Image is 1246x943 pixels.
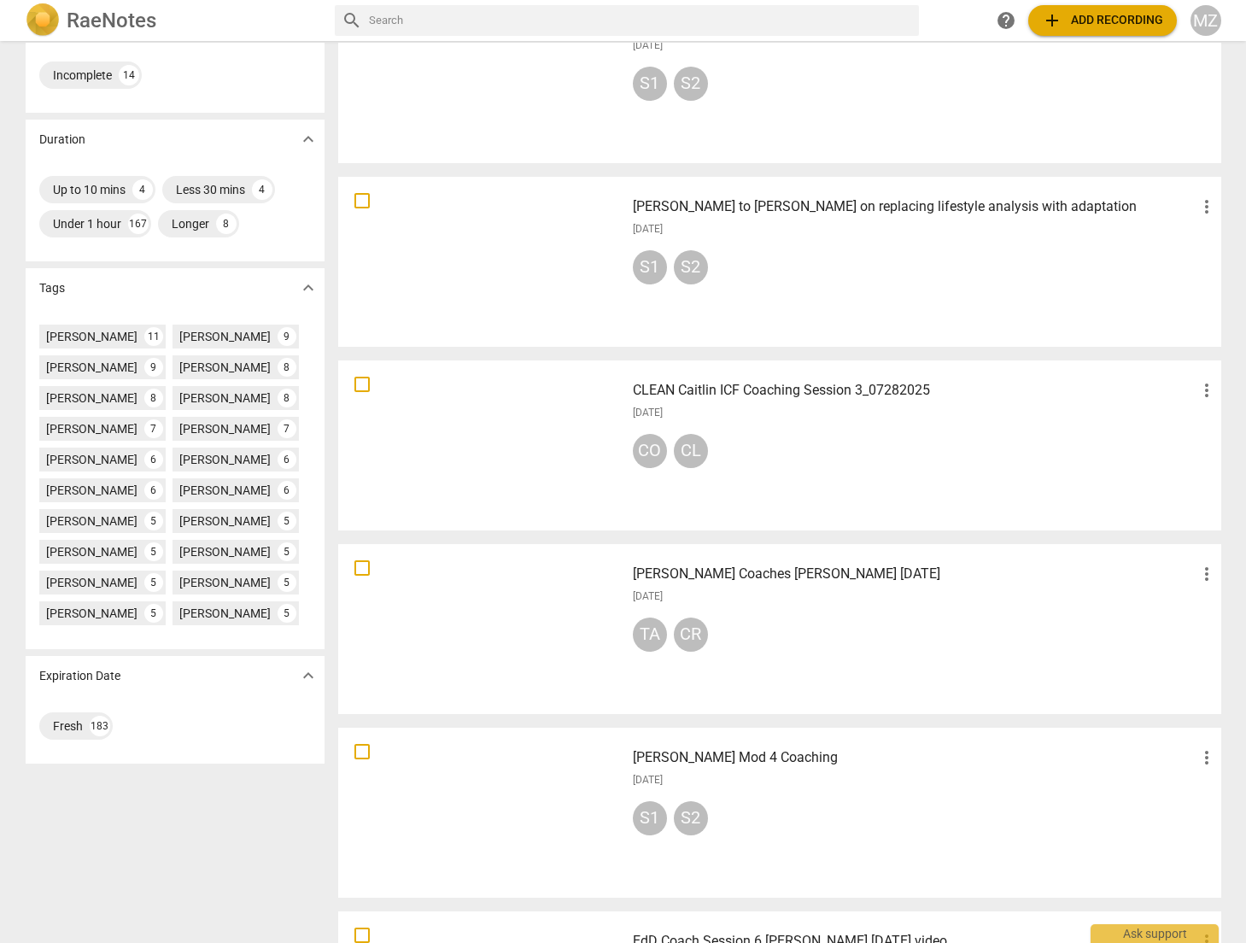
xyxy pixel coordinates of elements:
[674,250,708,284] div: S2
[278,512,296,530] div: 5
[674,434,708,468] div: CL
[278,604,296,623] div: 5
[128,214,149,234] div: 167
[53,67,112,84] div: Incomplete
[633,380,1196,401] h3: CLEAN Caitlin ICF Coaching Session 3_07282025
[53,717,83,735] div: Fresh
[216,214,237,234] div: 8
[295,126,321,152] button: Show more
[179,328,271,345] div: [PERSON_NAME]
[46,328,137,345] div: [PERSON_NAME]
[298,129,319,149] span: expand_more
[278,542,296,561] div: 5
[674,67,708,101] div: S2
[633,773,663,788] span: [DATE]
[633,801,667,835] div: S1
[90,716,110,736] div: 183
[144,542,163,561] div: 5
[252,179,272,200] div: 4
[674,801,708,835] div: S2
[39,667,120,685] p: Expiration Date
[1042,10,1062,31] span: add
[179,543,271,560] div: [PERSON_NAME]
[46,359,137,376] div: [PERSON_NAME]
[1196,564,1217,584] span: more_vert
[344,734,1215,892] a: [PERSON_NAME] Mod 4 Coaching[DATE]S1S2
[39,131,85,149] p: Duration
[996,10,1016,31] span: help
[53,215,121,232] div: Under 1 hour
[633,38,663,53] span: [DATE]
[179,574,271,591] div: [PERSON_NAME]
[344,183,1215,341] a: [PERSON_NAME] to [PERSON_NAME] on replacing lifestyle analysis with adaptation[DATE]S1S2
[633,67,667,101] div: S1
[633,196,1196,217] h3: Mike to Lisa on replacing lifestyle analysis with adaptation
[46,482,137,499] div: [PERSON_NAME]
[1190,5,1221,36] button: MZ
[344,366,1215,524] a: CLEAN Caitlin ICF Coaching Session 3_07282025[DATE]COCL
[991,5,1021,36] a: Help
[1028,5,1177,36] button: Upload
[144,481,163,500] div: 6
[53,181,126,198] div: Up to 10 mins
[179,451,271,468] div: [PERSON_NAME]
[278,419,296,438] div: 7
[26,3,321,38] a: LogoRaeNotes
[633,222,663,237] span: [DATE]
[46,543,137,560] div: [PERSON_NAME]
[1042,10,1163,31] span: Add recording
[39,279,65,297] p: Tags
[179,359,271,376] div: [PERSON_NAME]
[278,481,296,500] div: 6
[26,3,60,38] img: Logo
[278,358,296,377] div: 8
[278,450,296,469] div: 6
[132,179,153,200] div: 4
[633,434,667,468] div: CO
[1196,380,1217,401] span: more_vert
[172,215,209,232] div: Longer
[369,7,912,34] input: Search
[144,512,163,530] div: 5
[633,618,667,652] div: TA
[1196,747,1217,768] span: more_vert
[179,605,271,622] div: [PERSON_NAME]
[298,665,319,686] span: expand_more
[344,550,1215,708] a: [PERSON_NAME] Coaches [PERSON_NAME] [DATE][DATE]TACR
[278,573,296,592] div: 5
[674,618,708,652] div: CR
[46,574,137,591] div: [PERSON_NAME]
[119,65,139,85] div: 14
[46,512,137,530] div: [PERSON_NAME]
[67,9,156,32] h2: RaeNotes
[278,389,296,407] div: 8
[633,589,663,604] span: [DATE]
[633,747,1196,768] h3: J.ONeill Mod 4 Coaching
[144,450,163,469] div: 6
[278,327,296,346] div: 9
[144,604,163,623] div: 5
[46,420,137,437] div: [PERSON_NAME]
[633,406,663,420] span: [DATE]
[295,663,321,688] button: Show more
[46,389,137,407] div: [PERSON_NAME]
[144,327,163,346] div: 11
[298,278,319,298] span: expand_more
[46,451,137,468] div: [PERSON_NAME]
[144,358,163,377] div: 9
[179,389,271,407] div: [PERSON_NAME]
[144,389,163,407] div: 8
[1091,924,1219,943] div: Ask support
[179,420,271,437] div: [PERSON_NAME]
[295,275,321,301] button: Show more
[1196,196,1217,217] span: more_vert
[342,10,362,31] span: search
[179,512,271,530] div: [PERSON_NAME]
[46,605,137,622] div: [PERSON_NAME]
[179,482,271,499] div: [PERSON_NAME]
[633,250,667,284] div: S1
[144,573,163,592] div: 5
[633,564,1196,584] h3: Carla Coaches Tawnia 7-31-25
[176,181,245,198] div: Less 30 mins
